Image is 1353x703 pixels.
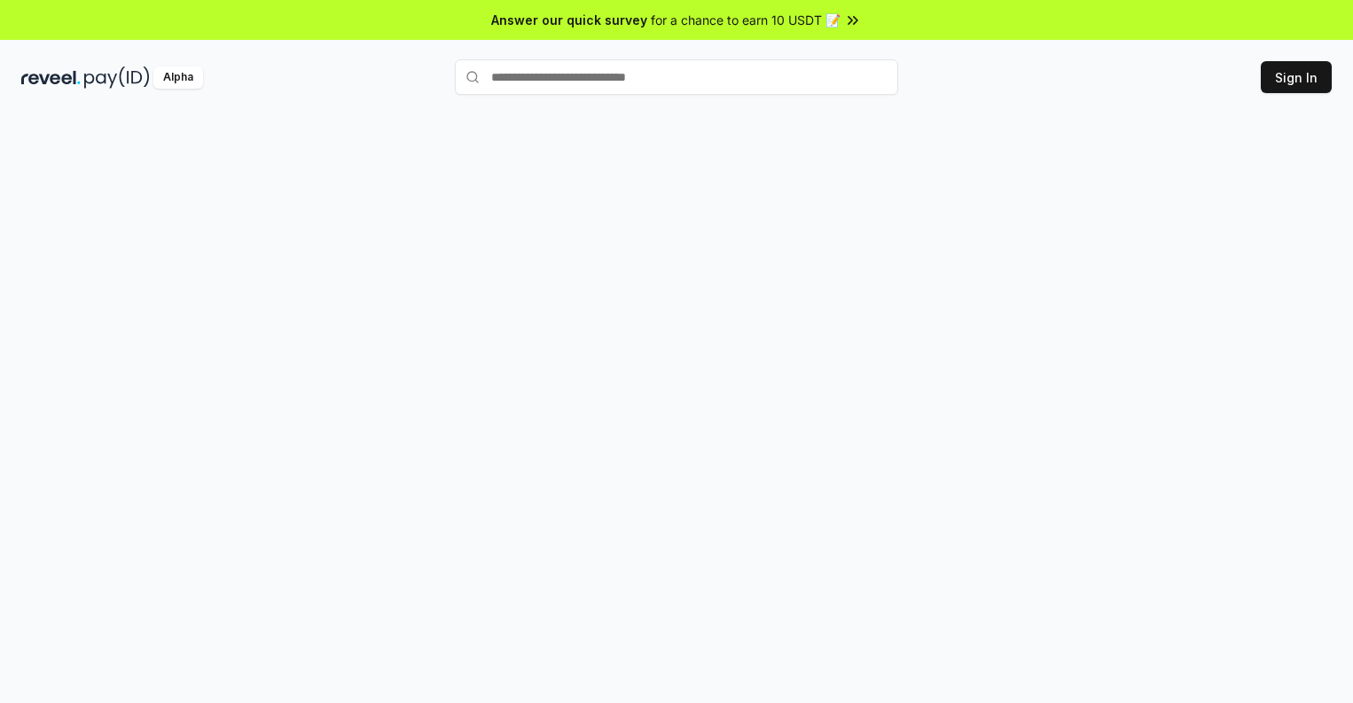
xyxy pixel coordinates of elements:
[153,66,203,89] div: Alpha
[651,11,841,29] span: for a chance to earn 10 USDT 📝
[21,66,81,89] img: reveel_dark
[491,11,647,29] span: Answer our quick survey
[1261,61,1332,93] button: Sign In
[84,66,150,89] img: pay_id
